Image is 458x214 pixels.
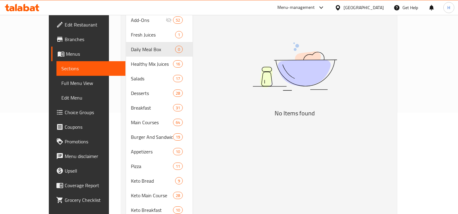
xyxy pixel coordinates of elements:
[126,115,193,130] div: Main Courses64
[51,178,125,193] a: Coverage Report
[126,27,193,42] div: Fresh Juices1
[173,163,182,169] span: 11
[126,159,193,174] div: Pizza11
[173,163,183,170] div: items
[131,104,173,111] span: Breakfast
[51,47,125,61] a: Menus
[65,138,121,145] span: Promotions
[126,100,193,115] div: Breakfast31
[126,144,193,159] div: Appetizers10
[126,130,193,144] div: Burger And Sandwiches19
[218,108,371,118] h5: No Items found
[131,16,166,24] span: Add-Ons
[51,17,125,32] a: Edit Restaurant
[131,206,173,214] span: Keto Breakfast
[344,4,384,11] div: [GEOGRAPHIC_DATA]
[126,86,193,100] div: Desserts28
[173,192,183,199] div: items
[56,90,125,105] a: Edit Menu
[173,90,182,96] span: 28
[65,109,121,116] span: Choice Groups
[51,105,125,120] a: Choice Groups
[61,65,121,72] span: Sections
[173,133,183,141] div: items
[131,177,175,184] span: Keto Bread
[173,17,182,23] span: 52
[173,193,182,198] span: 28
[131,46,175,53] span: Daily Meal Box
[131,148,173,155] span: Appetizers
[51,120,125,134] a: Coupons
[131,75,173,82] span: Salads
[65,153,121,160] span: Menu disclaimer
[126,57,193,71] div: Healthy Mix Juices16
[65,167,121,174] span: Upsell
[173,61,182,67] span: 16
[65,21,121,28] span: Edit Restaurant
[126,13,193,27] div: Add-Ons52
[173,134,182,140] span: 19
[218,26,371,107] img: dish.svg
[56,76,125,90] a: Full Menu View
[61,79,121,87] span: Full Menu View
[126,188,193,203] div: Keto Main Course28
[131,89,173,97] span: Desserts
[126,174,193,188] div: Keto Bread9
[51,32,125,47] a: Branches
[173,120,182,125] span: 64
[173,104,183,111] div: items
[65,182,121,189] span: Coverage Report
[65,36,121,43] span: Branches
[173,89,183,97] div: items
[51,134,125,149] a: Promotions
[277,4,315,11] div: Menu-management
[175,47,182,52] span: 0
[51,149,125,163] a: Menu disclaimer
[447,4,450,11] span: H
[126,42,193,57] div: Daily Meal Box0
[131,163,173,170] span: Pizza
[175,178,182,184] span: 9
[173,75,183,82] div: items
[173,206,183,214] div: items
[51,163,125,178] a: Upsell
[131,119,173,126] span: Main Courses
[131,192,173,199] span: Keto Main Course
[56,61,125,76] a: Sections
[126,71,193,86] div: Salads17
[131,60,173,68] span: Healthy Mix Juices
[66,50,121,58] span: Menus
[51,193,125,207] a: Grocery Checklist
[65,196,121,204] span: Grocery Checklist
[173,148,183,155] div: items
[131,133,173,141] span: Burger And Sandwiches
[173,76,182,82] span: 17
[173,119,183,126] div: items
[175,32,182,38] span: 1
[173,149,182,155] span: 10
[65,123,121,131] span: Coupons
[131,31,175,38] span: Fresh Juices
[173,207,182,213] span: 10
[175,46,183,53] div: items
[61,94,121,101] span: Edit Menu
[175,177,183,184] div: items
[173,105,182,111] span: 31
